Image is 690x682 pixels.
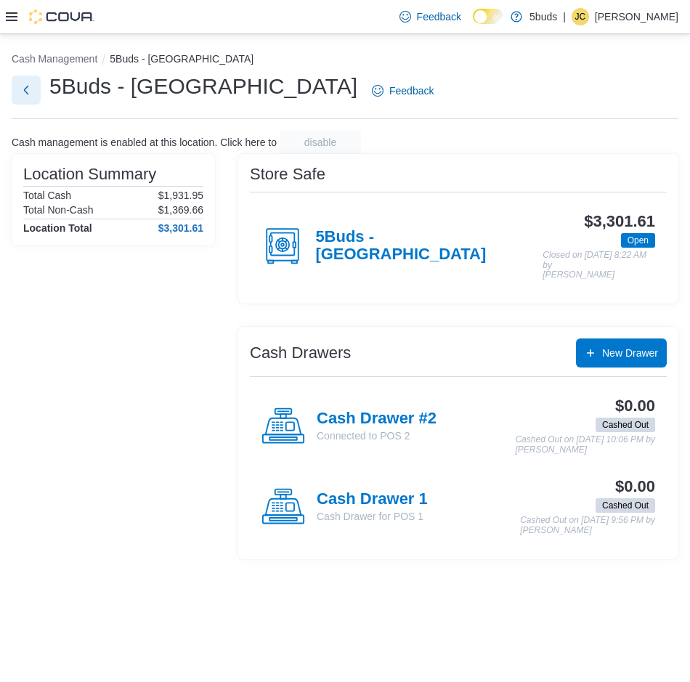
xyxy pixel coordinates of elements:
span: Feedback [417,9,461,24]
h4: 5Buds - [GEOGRAPHIC_DATA] [315,228,543,264]
h3: $3,301.61 [584,213,655,230]
nav: An example of EuiBreadcrumbs [12,52,678,69]
button: 5Buds - [GEOGRAPHIC_DATA] [110,53,253,65]
h6: Total Cash [23,190,71,201]
h6: Total Non-Cash [23,204,94,216]
p: Cash management is enabled at this location. Click here to [12,137,277,148]
span: JC [575,8,586,25]
span: Cashed Out [596,498,655,513]
h3: $0.00 [615,397,655,415]
span: disable [304,135,336,150]
input: Dark Mode [473,9,503,24]
span: Cashed Out [602,418,649,431]
h4: $3,301.61 [158,222,203,234]
button: Cash Management [12,53,97,65]
span: Open [628,234,649,247]
button: disable [280,131,361,154]
span: Cashed Out [602,499,649,512]
h4: Cash Drawer #2 [317,410,437,429]
p: $1,369.66 [158,204,203,216]
div: Julienne Chavez [572,8,589,25]
p: Cash Drawer for POS 1 [317,509,428,524]
h3: Cash Drawers [250,344,351,362]
p: Closed on [DATE] 8:22 AM by [PERSON_NAME] [543,251,655,280]
p: Cashed Out on [DATE] 10:06 PM by [PERSON_NAME] [515,435,655,455]
span: Dark Mode [473,24,474,25]
p: Connected to POS 2 [317,429,437,443]
button: Next [12,76,41,105]
h3: $0.00 [615,478,655,495]
h3: Store Safe [250,166,325,183]
h4: Location Total [23,222,92,234]
p: [PERSON_NAME] [595,8,678,25]
p: | [563,8,566,25]
img: Cova [29,9,94,24]
h4: Cash Drawer 1 [317,490,428,509]
p: Cashed Out on [DATE] 9:56 PM by [PERSON_NAME] [520,516,655,535]
button: New Drawer [576,338,667,368]
span: New Drawer [602,346,658,360]
h1: 5Buds - [GEOGRAPHIC_DATA] [49,72,357,101]
h3: Location Summary [23,166,156,183]
a: Feedback [366,76,439,105]
p: $1,931.95 [158,190,203,201]
p: 5buds [529,8,557,25]
span: Open [621,233,655,248]
span: Feedback [389,84,434,98]
span: Cashed Out [596,418,655,432]
a: Feedback [394,2,467,31]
